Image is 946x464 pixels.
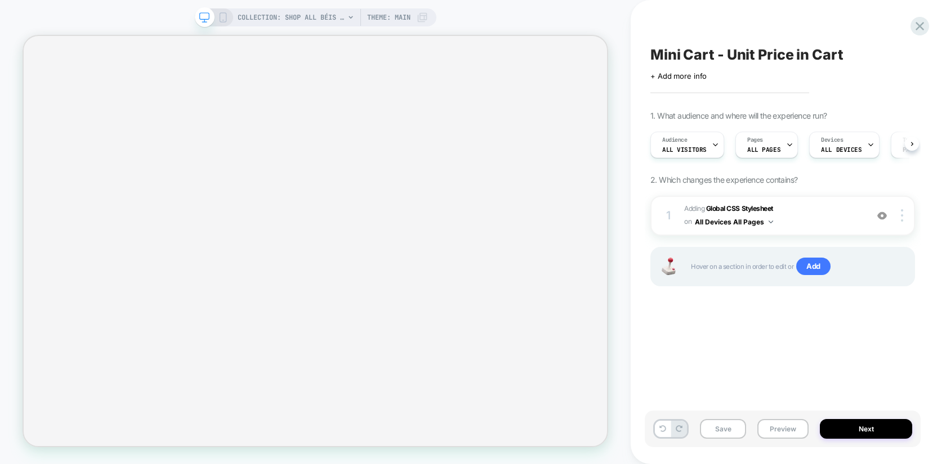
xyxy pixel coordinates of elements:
[367,8,410,26] span: Theme: MAIN
[796,258,831,276] span: Add
[700,419,746,439] button: Save
[650,46,844,63] span: Mini Cart - Unit Price in Cart
[650,71,707,80] span: + Add more info
[747,146,780,154] span: ALL PAGES
[663,205,674,226] div: 1
[684,202,862,229] span: Adding
[820,419,912,439] button: Next
[903,136,925,144] span: Trigger
[650,175,797,184] span: 2. Which changes the experience contains?
[903,146,936,154] span: Page Load
[662,146,707,154] span: All Visitors
[650,111,827,120] span: 1. What audience and where will the experience run?
[821,146,862,154] span: ALL DEVICES
[901,209,903,222] img: close
[769,220,773,223] img: down arrow
[747,136,763,144] span: Pages
[877,211,887,220] img: crossed eye
[684,215,691,228] span: on
[821,136,843,144] span: Devices
[238,8,345,26] span: COLLECTION: Shop All BÉIS Products (Category)
[695,215,773,229] button: All Devices All Pages
[706,204,773,213] b: Global CSS Stylesheet
[657,258,680,275] img: Joystick
[662,136,688,144] span: Audience
[757,419,809,439] button: Preview
[691,258,903,276] span: Hover on a section in order to edit or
